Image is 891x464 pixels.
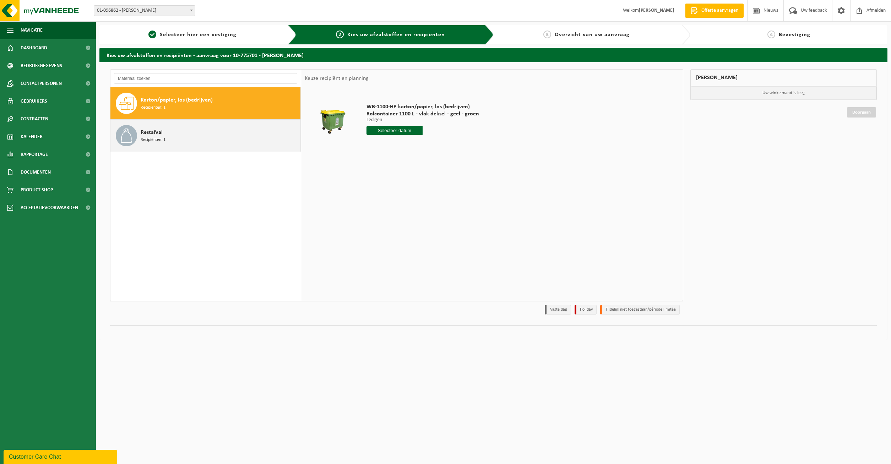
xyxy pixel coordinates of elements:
[148,31,156,38] span: 1
[779,32,810,38] span: Bevestiging
[700,7,740,14] span: Offerte aanvragen
[21,163,51,181] span: Documenten
[545,305,571,315] li: Vaste dag
[575,305,597,315] li: Holiday
[347,32,445,38] span: Kies uw afvalstoffen en recipiënten
[21,110,48,128] span: Contracten
[141,128,163,137] span: Restafval
[21,57,62,75] span: Bedrijfsgegevens
[4,448,119,464] iframe: chat widget
[690,69,877,86] div: [PERSON_NAME]
[691,86,876,100] p: Uw winkelmand is leeg
[141,96,213,104] span: Karton/papier, los (bedrijven)
[110,120,301,152] button: Restafval Recipiënten: 1
[141,104,165,111] span: Recipiënten: 1
[110,87,301,120] button: Karton/papier, los (bedrijven) Recipiënten: 1
[160,32,237,38] span: Selecteer hier een vestiging
[94,6,195,16] span: 01-096862 - DE ROO MATTHIAS - WAARDAMME
[141,137,165,143] span: Recipiënten: 1
[543,31,551,38] span: 3
[366,126,423,135] input: Selecteer datum
[21,21,43,39] span: Navigatie
[847,107,876,118] a: Doorgaan
[767,31,775,38] span: 4
[639,8,674,13] strong: [PERSON_NAME]
[99,48,887,62] h2: Kies uw afvalstoffen en recipiënten - aanvraag voor 10-775701 - [PERSON_NAME]
[103,31,282,39] a: 1Selecteer hier een vestiging
[366,103,479,110] span: WB-1100-HP karton/papier, los (bedrijven)
[94,5,195,16] span: 01-096862 - DE ROO MATTHIAS - WAARDAMME
[21,92,47,110] span: Gebruikers
[21,181,53,199] span: Product Shop
[685,4,744,18] a: Offerte aanvragen
[366,110,479,118] span: Rolcontainer 1100 L - vlak deksel - geel - groen
[21,128,43,146] span: Kalender
[21,39,47,57] span: Dashboard
[336,31,344,38] span: 2
[114,73,297,84] input: Materiaal zoeken
[21,199,78,217] span: Acceptatievoorwaarden
[555,32,630,38] span: Overzicht van uw aanvraag
[600,305,680,315] li: Tijdelijk niet toegestaan/période limitée
[301,70,372,87] div: Keuze recipiënt en planning
[366,118,479,122] p: Ledigen
[21,146,48,163] span: Rapportage
[21,75,62,92] span: Contactpersonen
